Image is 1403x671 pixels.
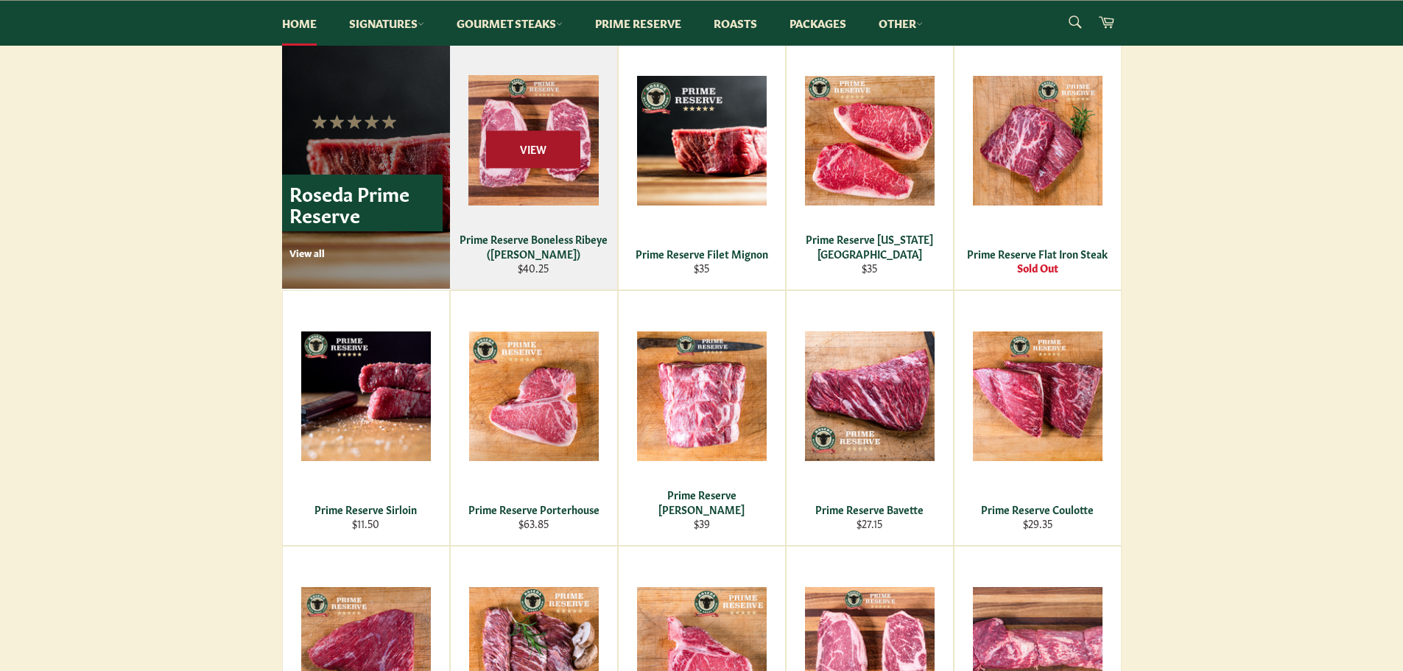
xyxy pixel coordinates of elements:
a: Roseda Prime Reserve View all [282,35,450,289]
p: Roseda Prime Reserve [282,175,443,231]
img: Prime Reserve Coulotte [973,331,1103,461]
div: Prime Reserve [US_STATE][GEOGRAPHIC_DATA] [795,232,943,261]
a: Prime Reserve Sirloin Prime Reserve Sirloin $11.50 [282,290,450,546]
div: $35 [627,261,776,275]
div: Prime Reserve Flat Iron Steak [963,247,1111,261]
a: Prime Reserve [580,1,696,46]
span: View [486,130,580,168]
div: Prime Reserve Coulotte [963,502,1111,516]
p: View all [289,246,443,259]
a: Prime Reserve Chuck Roast Prime Reserve [PERSON_NAME] $39 [618,290,786,546]
a: Prime Reserve Coulotte Prime Reserve Coulotte $29.35 [954,290,1122,546]
a: Packages [775,1,861,46]
div: Prime Reserve Filet Mignon [627,247,776,261]
a: Prime Reserve Filet Mignon Prime Reserve Filet Mignon $35 [618,35,786,290]
img: Prime Reserve Filet Mignon [637,76,767,205]
img: Prime Reserve Porterhouse [469,331,599,461]
a: Signatures [334,1,439,46]
div: $11.50 [292,516,440,530]
a: Other [864,1,938,46]
div: $39 [627,516,776,530]
div: Sold Out [963,261,1111,275]
div: Prime Reserve Boneless Ribeye ([PERSON_NAME]) [459,232,608,261]
img: Prime Reserve Flat Iron Steak [973,76,1103,205]
div: $29.35 [963,516,1111,530]
a: Prime Reserve Bavette Prime Reserve Bavette $27.15 [786,290,954,546]
a: Home [267,1,331,46]
div: Prime Reserve Sirloin [292,502,440,516]
div: Prime Reserve Bavette [795,502,943,516]
div: $35 [795,261,943,275]
img: Prime Reserve New York Strip [805,76,935,205]
img: Prime Reserve Bavette [805,331,935,461]
div: Prime Reserve Porterhouse [460,502,608,516]
a: Prime Reserve Boneless Ribeye (Delmonico) Prime Reserve Boneless Ribeye ([PERSON_NAME]) $40.25 View [450,35,618,290]
a: Prime Reserve New York Strip Prime Reserve [US_STATE][GEOGRAPHIC_DATA] $35 [786,35,954,290]
div: $27.15 [795,516,943,530]
a: Prime Reserve Porterhouse Prime Reserve Porterhouse $63.85 [450,290,618,546]
img: Prime Reserve Sirloin [301,331,431,461]
div: $63.85 [460,516,608,530]
a: Roasts [699,1,772,46]
img: Prime Reserve Chuck Roast [637,331,767,461]
a: Prime Reserve Flat Iron Steak Prime Reserve Flat Iron Steak Sold Out [954,35,1122,290]
div: Prime Reserve [PERSON_NAME] [627,488,776,516]
a: Gourmet Steaks [442,1,577,46]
